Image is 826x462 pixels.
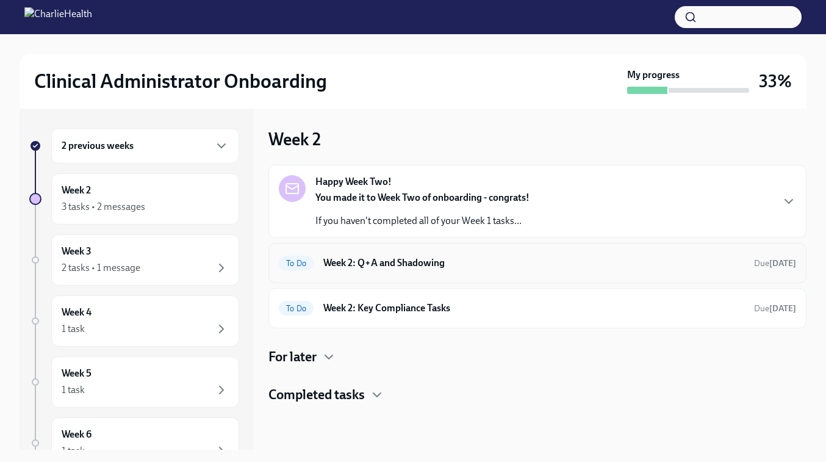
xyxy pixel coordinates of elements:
h4: Completed tasks [268,386,365,404]
span: September 22nd, 2025 10:00 [754,258,796,269]
div: 1 task [62,444,85,458]
strong: My progress [627,68,680,82]
span: Due [754,258,796,269]
h6: Week 6 [62,428,92,441]
a: Week 23 tasks • 2 messages [29,173,239,225]
span: To Do [279,304,314,313]
h6: Week 3 [62,245,92,258]
a: Week 32 tasks • 1 message [29,234,239,286]
h6: Week 2: Key Compliance Tasks [323,301,744,315]
div: 2 previous weeks [51,128,239,164]
p: If you haven't completed all of your Week 1 tasks... [315,214,530,228]
a: Week 41 task [29,295,239,347]
h6: Week 4 [62,306,92,319]
strong: [DATE] [769,303,796,314]
h6: Week 2 [62,184,91,197]
h4: For later [268,348,317,366]
h3: 33% [759,70,792,92]
h2: Clinical Administrator Onboarding [34,69,327,93]
div: Completed tasks [268,386,806,404]
div: For later [268,348,806,366]
a: To DoWeek 2: Q+A and ShadowingDue[DATE] [279,253,796,273]
span: September 22nd, 2025 10:00 [754,303,796,314]
strong: Happy Week Two! [315,175,392,189]
div: 2 tasks • 1 message [62,261,140,275]
h6: Week 5 [62,367,92,380]
div: 1 task [62,322,85,336]
div: 3 tasks • 2 messages [62,200,145,214]
a: To DoWeek 2: Key Compliance TasksDue[DATE] [279,298,796,318]
div: 1 task [62,383,85,397]
h6: Week 2: Q+A and Shadowing [323,256,744,270]
img: CharlieHealth [24,7,92,27]
strong: You made it to Week Two of onboarding - congrats! [315,192,530,203]
strong: [DATE] [769,258,796,269]
span: Due [754,303,796,314]
h3: Week 2 [268,128,321,150]
span: To Do [279,259,314,268]
a: Week 51 task [29,356,239,408]
h6: 2 previous weeks [62,139,134,153]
